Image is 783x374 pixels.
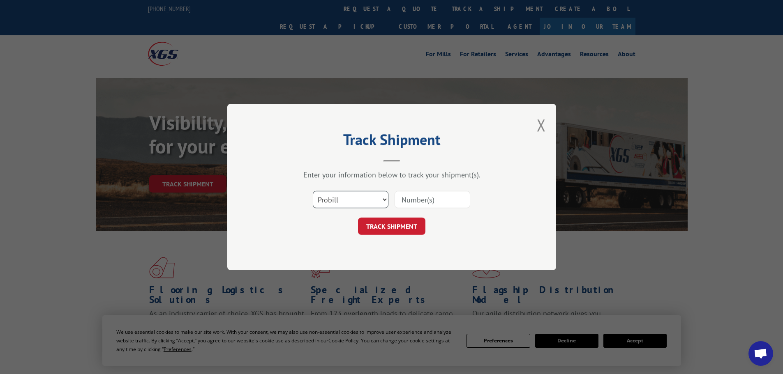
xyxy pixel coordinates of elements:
[268,134,515,149] h2: Track Shipment
[537,114,546,136] button: Close modal
[395,191,470,208] input: Number(s)
[268,170,515,179] div: Enter your information below to track your shipment(s).
[748,341,773,366] a: Open chat
[358,218,425,235] button: TRACK SHIPMENT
